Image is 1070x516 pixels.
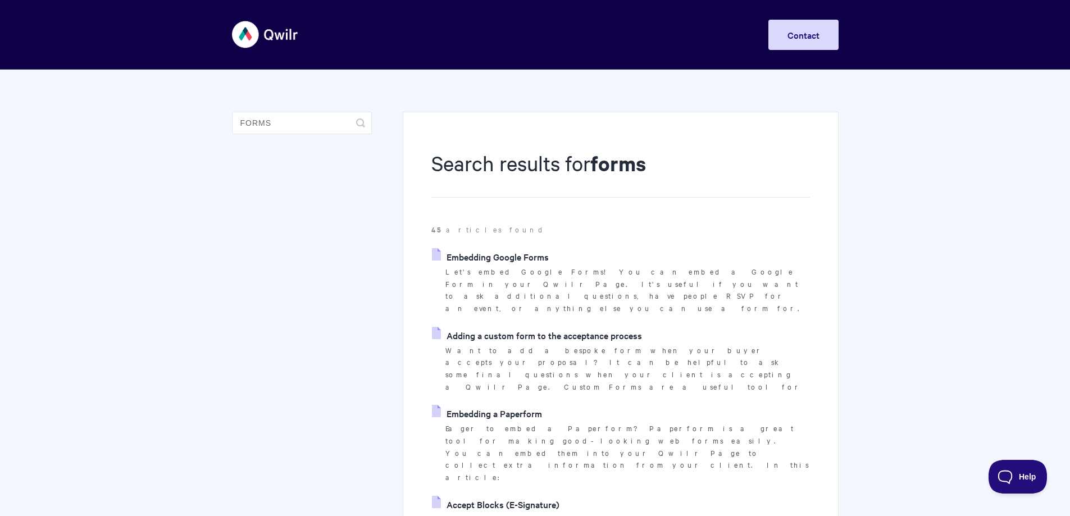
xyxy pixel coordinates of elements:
iframe: Toggle Customer Support [989,460,1048,494]
strong: forms [590,149,646,177]
p: Want to add a bespoke form when your buyer accepts your proposal? It can be helpful to ask some f... [445,344,809,393]
h1: Search results for [431,149,809,198]
a: Adding a custom form to the acceptance process [432,327,642,344]
a: Accept Blocks (E-Signature) [432,496,559,513]
img: Qwilr Help Center [232,13,299,56]
input: Search [232,112,372,134]
strong: 45 [431,224,446,235]
a: Embedding a Paperform [432,405,542,422]
p: articles found [431,223,809,236]
a: Contact [768,20,839,50]
p: Eager to embed a Paperform? Paperform is a great tool for making good-looking web forms easily. Y... [445,422,809,483]
p: Let's embed Google Forms! You can embed a Google Form in your Qwilr Page. It's useful if you want... [445,266,809,314]
a: Embedding Google Forms [432,248,549,265]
